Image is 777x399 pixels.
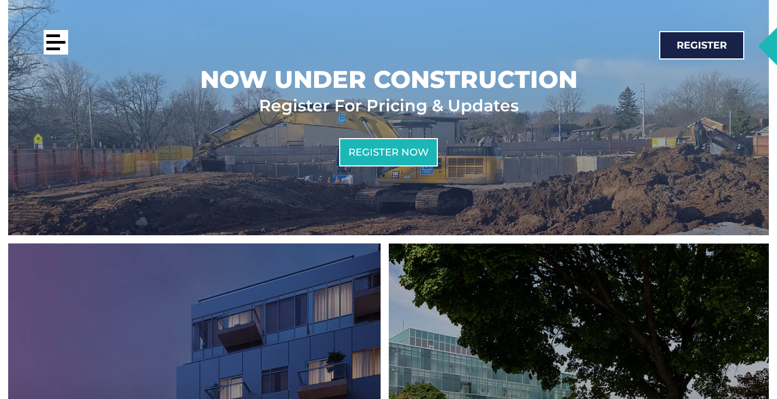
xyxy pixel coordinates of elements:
[659,31,744,59] a: Register
[348,147,429,157] span: Register Now
[339,138,438,166] a: Register Now
[677,40,727,50] span: Register
[200,64,577,95] h2: Now Under Construction
[259,95,519,116] h2: Register For Pricing & Updates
